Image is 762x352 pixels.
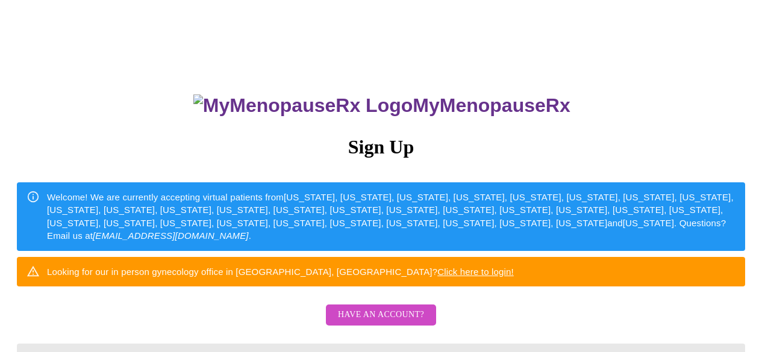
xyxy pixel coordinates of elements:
span: Have an account? [338,307,424,323]
a: Have an account? [323,318,439,328]
div: Looking for our in person gynecology office in [GEOGRAPHIC_DATA], [GEOGRAPHIC_DATA]? [47,261,514,283]
a: Click here to login! [437,267,514,277]
div: Welcome! We are currently accepting virtual patients from [US_STATE], [US_STATE], [US_STATE], [US... [47,186,735,247]
em: [EMAIL_ADDRESS][DOMAIN_NAME] [93,230,249,241]
h3: MyMenopauseRx [19,94,746,117]
button: Have an account? [326,304,436,326]
img: MyMenopauseRx Logo [193,94,413,117]
h3: Sign Up [17,136,745,158]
